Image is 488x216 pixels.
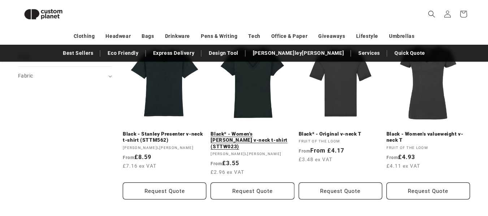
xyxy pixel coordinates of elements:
a: Eco Friendly [104,47,142,59]
summary: Search [424,6,440,22]
button: Request Quote [211,182,294,199]
iframe: Chat Widget [452,181,488,216]
a: Express Delivery [150,47,198,59]
a: Lifestyle [356,30,378,43]
a: Office & Paper [271,30,307,43]
a: Black - Stanley Presenter v-neck t-shirt (STTM562) [123,131,206,144]
a: Drinkware [165,30,190,43]
button: Request Quote [299,182,382,199]
a: Pens & Writing [201,30,237,43]
a: Black* - Original v-neck T [299,131,382,137]
a: Design Tool [205,47,242,59]
a: Bags [142,30,154,43]
a: Black - Women's valueweight v-neck T [386,131,470,144]
summary: Fabric (0 selected) [18,67,112,85]
a: Headwear [105,30,131,43]
a: Clothing [74,30,95,43]
a: Services [355,47,384,59]
a: [PERSON_NAME]ley[PERSON_NAME] [249,47,347,59]
button: Request Quote [386,182,470,199]
a: Best Sellers [59,47,97,59]
a: Black* - Women's [PERSON_NAME] v-neck t-shirt (STTW023) [211,131,294,150]
a: Giveaways [318,30,345,43]
img: Custom Planet [18,3,69,26]
a: Quick Quote [391,47,429,59]
a: Tech [248,30,260,43]
button: Request Quote [123,182,206,199]
span: Fabric [18,73,33,79]
a: Umbrellas [389,30,414,43]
